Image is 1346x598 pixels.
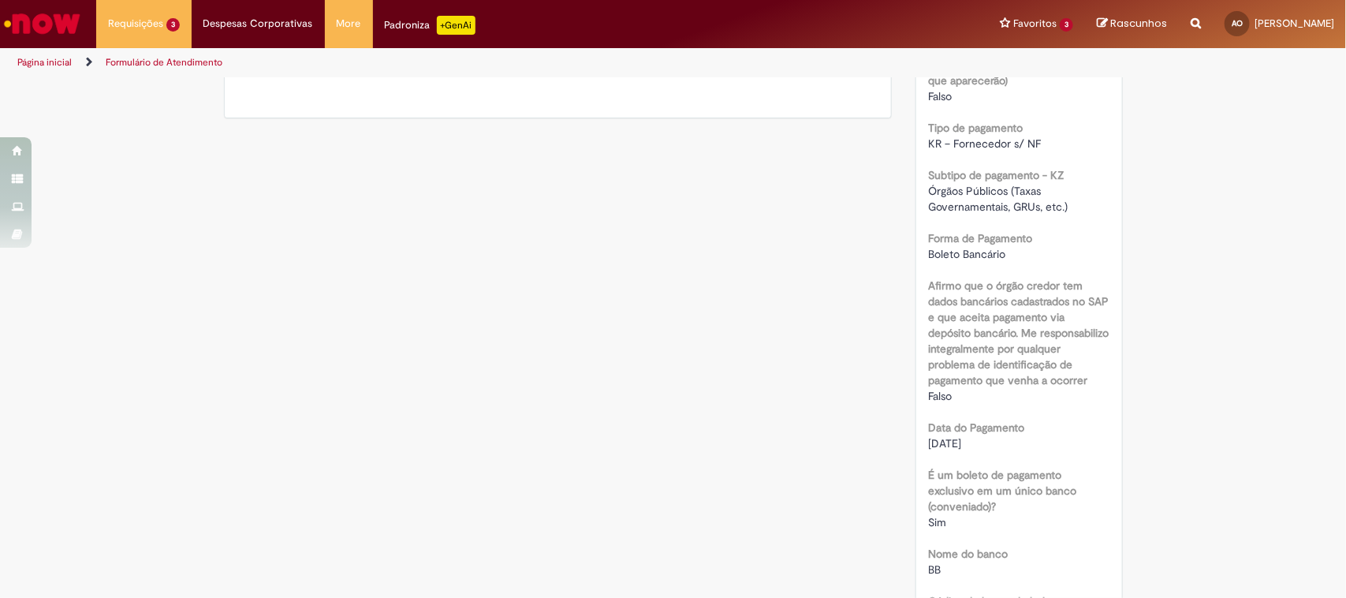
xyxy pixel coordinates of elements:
span: More [337,16,361,32]
span: [DATE] [928,436,961,450]
b: Afirmo que o órgão credor tem dados bancários cadastrados no SAP e que aceita pagamento via depós... [928,278,1109,387]
span: BB [928,562,941,577]
b: É um boleto de pagamento exclusivo em um único banco (conveniado)? [928,468,1076,514]
b: Não consegui encontrar meu fornecedor (marque esta opção e preencha manualmente os campos que apa... [928,26,1102,88]
span: Favoritos [1013,16,1057,32]
span: Requisições [108,16,163,32]
span: Falso [928,89,952,103]
p: +GenAi [437,16,475,35]
span: 3 [1060,18,1073,32]
span: [PERSON_NAME] [1255,17,1334,30]
b: Tipo de pagamento [928,121,1023,135]
span: Rascunhos [1110,16,1167,31]
b: Nome do banco [928,547,1008,561]
b: Data do Pagamento [928,420,1024,435]
a: Rascunhos [1097,17,1167,32]
span: Sim [928,515,946,529]
a: Página inicial [17,56,72,69]
div: Padroniza [385,16,475,35]
span: Boleto Bancário [928,247,1005,261]
b: Subtipo de pagamento - KZ [928,168,1064,182]
span: Órgãos Públicos (Taxas Governamentais, GRUs, etc.) [928,184,1068,214]
b: Forma de Pagamento [928,231,1032,245]
a: Formulário de Atendimento [106,56,222,69]
span: KR – Fornecedor s/ NF [928,136,1041,151]
ul: Trilhas de página [12,48,886,77]
img: ServiceNow [2,8,83,39]
span: Falso [928,389,952,403]
span: AO [1232,18,1243,28]
span: 3 [166,18,180,32]
span: Despesas Corporativas [203,16,313,32]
